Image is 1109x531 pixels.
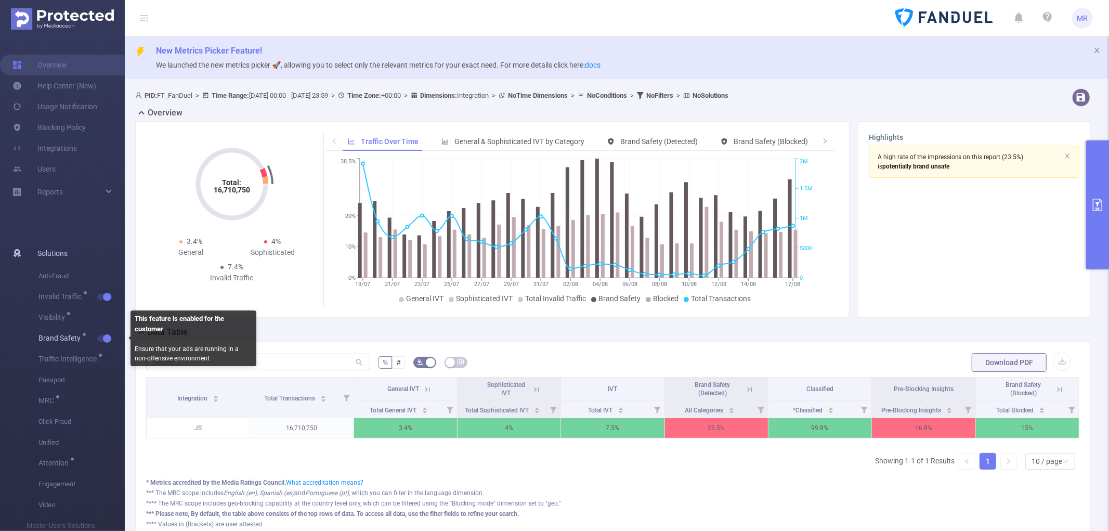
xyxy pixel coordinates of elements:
tspan: 08/08 [652,281,667,288]
div: Sort [946,406,953,412]
i: icon: caret-up [729,406,735,409]
span: MR [1077,8,1088,29]
div: Sort [1039,406,1045,412]
span: Total Transactions [264,395,317,402]
tspan: 31/07 [533,281,549,288]
span: New Metrics Picker Feature! [156,46,262,56]
span: Engagement [38,474,125,495]
div: Sort [618,406,624,412]
span: Brand Safety (Detected) [695,381,730,397]
span: > [328,92,338,99]
i: Filter menu [753,401,768,418]
a: What accreditation means? [286,479,363,486]
span: Attention [38,459,72,467]
span: Brand Safety [38,334,84,342]
img: Protected Media [11,8,114,30]
div: Sophisticated [232,247,314,258]
span: All Categories [685,407,725,414]
tspan: 10/08 [682,281,697,288]
span: Total Invalid Traffic [525,294,586,303]
p: 4% [458,418,560,438]
i: icon: caret-up [422,406,428,409]
li: Showing 1-1 of 1 Results [875,453,955,470]
span: Total Transactions [691,294,751,303]
a: Users [12,159,56,179]
tspan: 38.5% [341,159,356,165]
i: icon: left [964,458,970,464]
b: No Conditions [587,92,627,99]
tspan: 21/07 [385,281,400,288]
div: **** Values in (Brackets) are user attested [146,520,1079,529]
i: icon: caret-down [729,409,735,412]
span: Brand Safety (Blocked) [734,137,808,146]
span: Traffic Intelligence [38,355,100,362]
span: General IVT [406,294,443,303]
span: Invalid Traffic [38,293,85,300]
tspan: 1.5M [800,185,813,192]
a: Integrations [12,138,77,159]
b: No Solutions [693,92,728,99]
i: Filter menu [339,378,354,418]
tspan: 1M [800,215,808,222]
tspan: 17/08 [785,281,800,288]
b: Time Range: [212,92,249,99]
tspan: 12/08 [711,281,726,288]
span: Unified [38,432,125,453]
span: Integration [177,395,209,402]
span: Sophisticated IVT [487,381,525,397]
span: Total General IVT [370,407,418,414]
span: Total IVT [589,407,615,414]
tspan: 29/07 [504,281,519,288]
tspan: 25/07 [445,281,460,288]
button: Download PDF [972,353,1047,372]
i: Filter menu [650,401,664,418]
i: icon: caret-up [320,394,326,397]
b: potentially brand unsafe [882,163,949,170]
b: * Metrics accredited by the Media Ratings Council. [146,479,286,486]
i: icon: caret-down [947,409,953,412]
span: > [489,92,499,99]
span: Integration [420,92,489,99]
b: No Filters [646,92,673,99]
div: **** The MRC scope includes geo-blocking capability at the country level only, which can be filte... [146,499,1079,508]
li: Next Page [1000,453,1017,470]
span: Pre-Blocking Insights [882,407,943,414]
div: 10 / page [1032,454,1062,469]
i: icon: bar-chart [441,138,449,145]
span: Total Sophisticated IVT [465,407,530,414]
span: Reports [37,188,63,196]
i: Portuguese (pt) [305,489,349,497]
button: icon: close [1093,45,1101,56]
p: 23.5% [665,418,768,438]
i: icon: caret-up [618,406,624,409]
div: Invalid Traffic [191,273,273,283]
span: MRC [38,397,58,404]
tspan: 2M [800,159,808,165]
span: Click Fraud [38,411,125,432]
span: 4% [272,237,281,245]
i: icon: user [135,92,145,99]
div: General [150,247,232,258]
p: 3.4% [354,418,457,438]
b: No Time Dimensions [508,92,568,99]
b: This feature is enabled for the customer [135,315,224,333]
i: icon: caret-up [828,406,834,409]
tspan: 500K [800,245,813,252]
b: PID: [145,92,157,99]
h2: Overview [148,107,182,119]
a: 1 [980,454,996,469]
i: icon: close [1093,47,1101,54]
span: Passport [38,370,125,391]
b: Dimensions : [420,92,457,99]
span: Classified [806,385,833,393]
a: Usage Notification [12,96,97,117]
span: Brand Safety (Detected) [620,137,698,146]
div: *** The MRC scope includes and , which you can filter in the language dimension. [146,488,1079,498]
i: icon: left [331,138,337,144]
p: 7.5% [561,418,664,438]
div: Sort [534,406,540,412]
span: > [627,92,637,99]
div: *** Please note, By default, the table above consists of the top rows of data. To access all data... [146,509,1079,519]
span: is [878,163,949,170]
span: *Classified [793,407,824,414]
